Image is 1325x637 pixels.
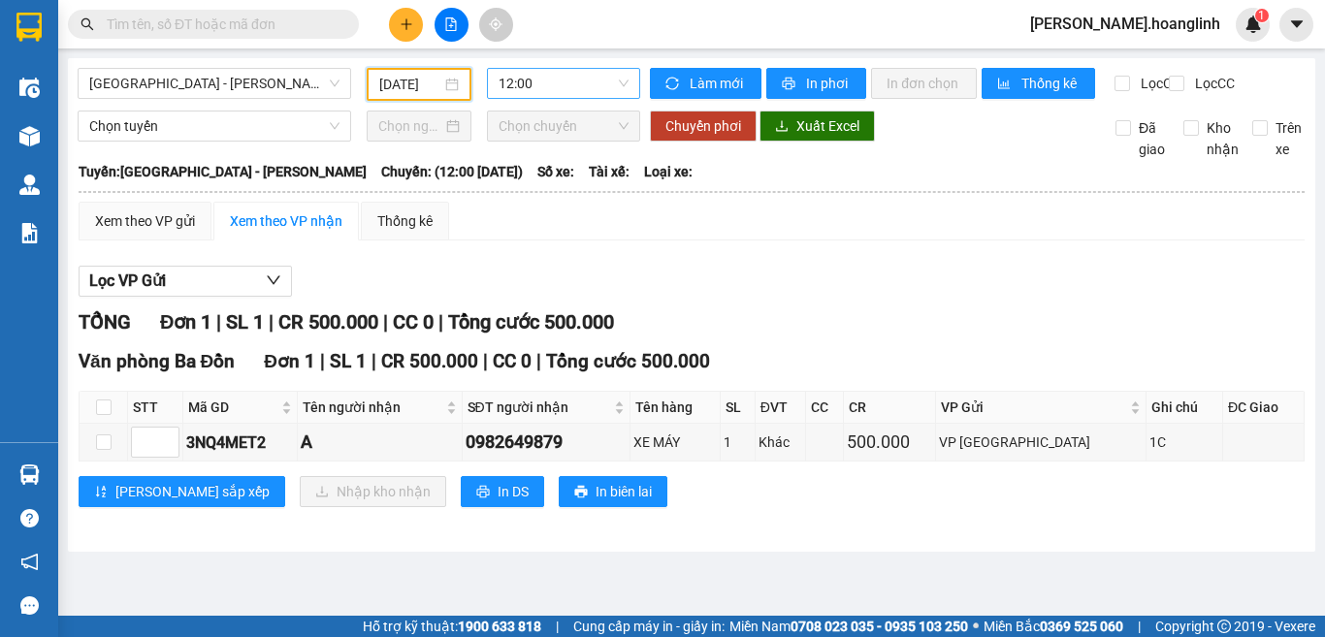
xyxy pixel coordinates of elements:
span: | [216,310,221,334]
div: 0982649879 [466,429,627,456]
th: STT [128,392,183,424]
span: SĐT người nhận [468,397,610,418]
span: | [556,616,559,637]
th: ĐC Giao [1223,392,1305,424]
img: warehouse-icon [19,175,40,195]
span: copyright [1217,620,1231,633]
strong: 1900 633 818 [458,619,541,634]
div: Xem theo VP gửi [95,210,195,232]
span: Chuyến: (12:00 [DATE]) [381,161,523,182]
span: Miền Nam [729,616,968,637]
td: 3NQ4MET2 [183,424,298,462]
span: printer [574,485,588,500]
span: bar-chart [997,77,1014,92]
span: Tên người nhận [303,397,441,418]
th: ĐVT [756,392,806,424]
span: sort-ascending [94,485,108,500]
img: warehouse-icon [19,126,40,146]
span: [PERSON_NAME] sắp xếp [115,481,270,502]
div: 3NQ4MET2 [186,430,294,455]
button: Lọc VP Gửi [79,266,292,297]
span: [PERSON_NAME].hoanglinh [1015,12,1236,36]
span: Đơn 1 [264,350,315,372]
span: Đơn 1 [160,310,211,334]
button: bar-chartThống kê [982,68,1095,99]
img: solution-icon [19,223,40,243]
span: Lọc CC [1187,73,1238,94]
div: VP [GEOGRAPHIC_DATA] [939,431,1143,453]
td: 0982649879 [463,424,630,462]
button: file-add [435,8,469,42]
th: Tên hàng [630,392,721,424]
span: Kho nhận [1199,117,1246,160]
span: aim [489,17,502,31]
span: notification [20,553,39,571]
b: Tuyến: [GEOGRAPHIC_DATA] - [PERSON_NAME] [79,164,367,179]
span: search [81,17,94,31]
img: warehouse-icon [19,78,40,98]
span: In phơi [806,73,851,94]
span: caret-down [1288,16,1306,33]
span: sync [665,77,682,92]
span: Lọc CR [1133,73,1183,94]
span: Lọc VP Gửi [89,269,166,293]
span: Tổng cước 500.000 [448,310,614,334]
span: | [320,350,325,372]
button: plus [389,8,423,42]
img: logo-vxr [16,13,42,42]
span: Mã GD [188,397,277,418]
div: Xem theo VP nhận [230,210,342,232]
input: Chọn ngày [378,115,442,137]
span: download [775,119,789,135]
span: Thống kê [1021,73,1080,94]
span: CR 500.000 [381,350,478,372]
span: Hà Nội - Quảng Bình [89,69,339,98]
span: Làm mới [690,73,746,94]
span: VP Gửi [941,397,1126,418]
span: | [383,310,388,334]
span: Văn phòng Ba Đồn [79,350,235,372]
span: message [20,596,39,615]
button: printerIn biên lai [559,476,667,507]
img: warehouse-icon [19,464,40,485]
sup: 1 [1255,9,1269,22]
input: 10/10/2025 [379,74,441,95]
button: syncLàm mới [650,68,761,99]
div: Thống kê [377,210,433,232]
strong: 0369 525 060 [1040,619,1123,634]
span: TỔNG [79,310,131,334]
strong: 0708 023 035 - 0935 103 250 [791,619,968,634]
span: Số xe: [537,161,574,182]
button: downloadXuất Excel [759,111,875,142]
span: 12:00 [499,69,629,98]
td: VP Mỹ Đình [936,424,1147,462]
span: Hỗ trợ kỹ thuật: [363,616,541,637]
button: In đơn chọn [871,68,977,99]
span: Trên xe [1268,117,1309,160]
span: Chọn chuyến [499,111,629,141]
div: XE MÁY [633,431,717,453]
span: | [483,350,488,372]
span: Tài xế: [589,161,630,182]
th: Ghi chú [1147,392,1223,424]
img: icon-new-feature [1244,16,1262,33]
button: printerIn phơi [766,68,866,99]
th: CC [806,392,844,424]
span: question-circle [20,509,39,527]
span: | [438,310,443,334]
span: | [536,350,541,372]
input: Tìm tên, số ĐT hoặc mã đơn [107,14,336,35]
span: Chọn tuyến [89,111,339,141]
span: Miền Bắc [984,616,1123,637]
button: caret-down [1279,8,1313,42]
div: 500.000 [847,429,933,456]
span: Tổng cước 500.000 [546,350,710,372]
span: ⚪️ [973,622,979,630]
span: In biên lai [596,481,652,502]
button: aim [479,8,513,42]
span: SL 1 [330,350,367,372]
span: plus [400,17,413,31]
span: printer [476,485,490,500]
div: A [301,429,458,456]
div: 1 [724,431,752,453]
